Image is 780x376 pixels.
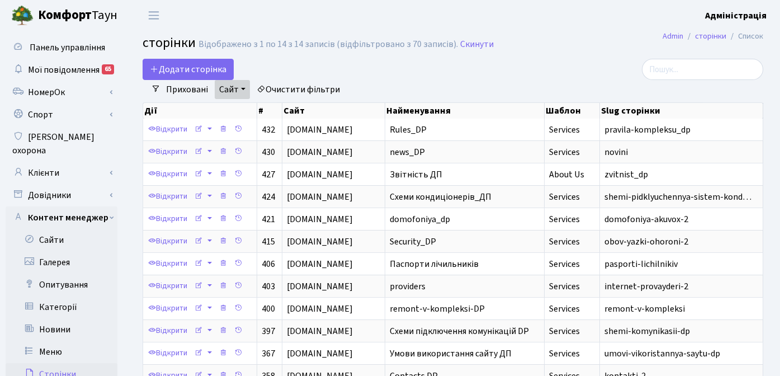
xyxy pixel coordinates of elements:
span: Services [549,347,580,360]
span: Схеми підключення комунікацій DP [390,325,529,337]
span: domofoniya-akuvox-2 [604,213,688,225]
a: Відкрити [145,278,190,295]
span: Services [549,325,580,337]
a: Приховані [162,80,212,99]
a: Очистити фільтри [252,80,344,99]
a: Відкрити [145,166,190,183]
th: Дії [143,103,257,119]
a: сторінки [695,30,726,42]
a: [PERSON_NAME] охорона [6,126,117,162]
a: Мої повідомлення65 [6,59,117,81]
span: Services [549,236,580,248]
a: Відкрити [145,255,190,272]
span: Умови використання сайту ДП [390,347,512,360]
a: Новини [6,318,117,341]
span: 432 [262,124,275,136]
span: Додати сторінка [150,63,226,76]
span: 367 [262,347,275,360]
b: Адміністрація [705,10,767,22]
span: providers [390,280,426,293]
div: 65 [102,64,114,74]
span: Services [549,213,580,225]
nav: breadcrumb [646,25,780,48]
span: [DOMAIN_NAME] [287,215,381,224]
a: Відкрити [145,300,190,317]
span: Services [549,124,580,136]
a: Адміністрація [705,9,767,22]
span: [DOMAIN_NAME] [287,148,381,157]
th: # [257,103,282,119]
a: Сайт [215,80,250,99]
span: pravila-kompleksu_dp [604,124,691,136]
a: Панель управління [6,36,117,59]
span: domofoniya_dp [390,213,450,225]
a: Скинути [460,39,494,50]
a: Відкрити [145,322,190,340]
b: Комфорт [38,6,92,24]
a: Клієнти [6,162,117,184]
span: pasporti-lichilnikiv [604,258,678,270]
input: Пошук... [642,59,763,80]
span: Паспорти лічильників [390,258,479,270]
a: Спорт [6,104,117,126]
a: Додати сторінка [143,59,234,80]
span: [DOMAIN_NAME] [287,260,381,269]
a: Відкрити [145,143,190,161]
span: Services [549,146,580,158]
span: Services [549,258,580,270]
a: Відкрити [145,188,190,205]
span: сторінки [143,33,196,53]
a: Відкрити [145,345,190,362]
a: Довідники [6,184,117,206]
span: shemi-pidklyuchennya-sistem-kond… [604,191,751,203]
span: novini [604,146,628,158]
a: Відкрити [145,233,190,250]
img: logo.png [11,4,34,27]
span: zvitnist_dp [604,168,648,181]
a: Admin [663,30,683,42]
span: [DOMAIN_NAME] [287,170,381,179]
span: shemi-komynikasii-dp [604,325,690,337]
span: 430 [262,146,275,158]
div: Відображено з 1 по 14 з 14 записів (відфільтровано з 70 записів). [198,39,458,50]
span: Панель управління [30,41,105,54]
a: НомерОк [6,81,117,104]
span: Звітність ДП [390,168,442,181]
span: 415 [262,236,275,248]
a: Опитування [6,274,117,296]
span: internet-provayderi-2 [604,280,688,293]
span: 403 [262,280,275,293]
span: remont-v-kompleksi [604,303,685,315]
th: Slug сторінки [600,103,763,119]
span: Мої повідомлення [28,64,100,76]
span: Rules_DP [390,124,427,136]
span: Таун [38,6,117,25]
th: Сайт [282,103,386,119]
span: 427 [262,168,275,181]
span: 421 [262,213,275,225]
span: [DOMAIN_NAME] [287,327,381,336]
span: 406 [262,258,275,270]
span: [DOMAIN_NAME] [287,304,381,313]
a: Відкрити [145,210,190,228]
th: Найменування [385,103,545,119]
span: 397 [262,325,275,337]
span: remont-v-kompleksi-DP [390,303,485,315]
span: Services [549,280,580,293]
span: Services [549,191,580,203]
button: Переключити навігацію [140,6,168,25]
span: [DOMAIN_NAME] [287,125,381,134]
span: 400 [262,303,275,315]
span: Security_DP [390,236,436,248]
a: Сайти [6,229,117,251]
span: 424 [262,191,275,203]
span: umovi-vikoristannya-saytu-dp [604,347,720,360]
span: obov-yazki-ohoroni-2 [604,236,688,248]
span: Схеми кондиціонерів_ДП [390,191,491,203]
span: [DOMAIN_NAME] [287,237,381,246]
span: [DOMAIN_NAME] [287,282,381,291]
a: Категорії [6,296,117,318]
th: Шаблон [545,103,600,119]
span: news_DP [390,146,425,158]
li: Список [726,30,763,43]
